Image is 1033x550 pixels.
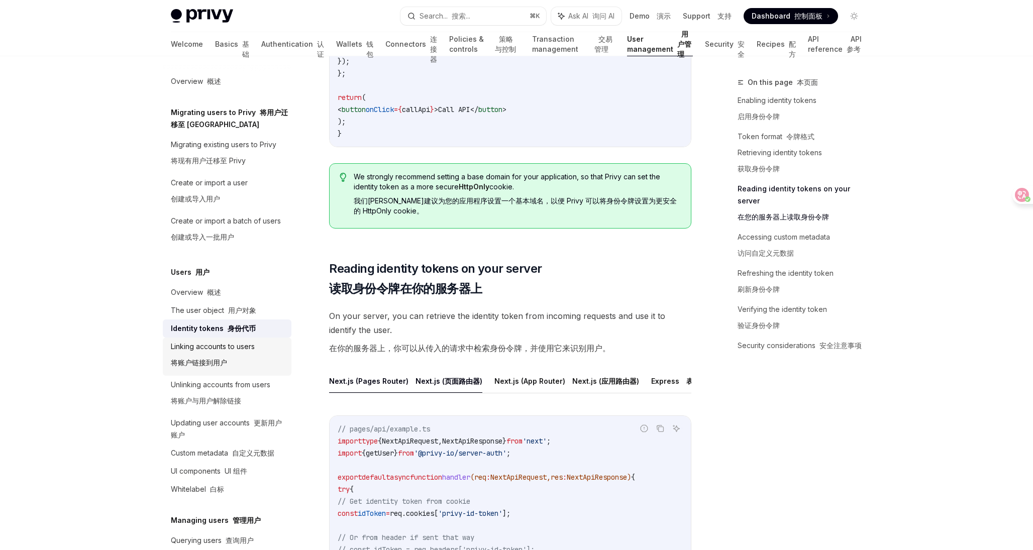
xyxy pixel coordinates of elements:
[631,473,635,482] span: {
[386,509,390,518] span: =
[317,40,324,58] font: 认证
[171,266,210,278] h5: Users
[338,509,358,518] span: const
[502,105,506,114] span: >
[171,322,256,335] div: Identity tokens
[420,10,470,22] div: Search...
[215,32,249,56] a: Basics 基础
[627,473,631,482] span: )
[171,215,281,247] div: Create or import a batch of users
[452,12,470,20] font: 搜索...
[738,338,870,354] a: Security considerations 安全注意事项
[329,281,482,296] font: 读取身份令牌在你的服务器上
[163,136,291,174] a: Migrating existing users to Privy将现有用户迁移至 Privy
[738,129,870,145] a: Token format 令牌格式
[207,77,221,85] font: 概述
[362,436,378,446] span: type
[171,379,270,411] div: Unlinking accounts from users
[568,11,614,21] span: Ask AI
[744,8,838,24] a: Dashboard 控制面板
[195,268,210,276] font: 用户
[336,32,373,56] a: Wallets 钱包
[808,32,862,56] a: API reference API 参考
[406,509,434,518] span: cookies
[232,449,274,457] font: 自定义元数据
[470,473,474,482] span: (
[547,436,551,446] span: ;
[362,93,366,102] span: (
[398,449,414,458] span: from
[757,32,796,56] a: Recipes 配方
[171,75,221,87] div: Overview
[738,265,870,301] a: Refreshing the identity token刷新身份令牌
[338,497,470,506] span: // Get identity token from cookie
[523,436,547,446] span: 'next'
[738,145,870,181] a: Retrieving identity tokens获取身份令牌
[394,105,398,114] span: =
[226,536,254,544] font: 查询用户
[261,32,324,56] a: Authentication 认证
[442,473,470,482] span: handler
[651,369,700,393] button: Express 表达
[228,306,256,314] font: 用户对象
[362,473,390,482] span: default
[163,283,291,301] a: Overview 概述
[171,358,227,367] font: 将账户链接到用户
[594,35,612,53] font: 交易管理
[717,12,732,20] font: 支持
[163,301,291,319] a: The user object 用户对象
[502,509,510,518] span: ];
[686,377,700,385] font: 表达
[738,249,794,257] font: 访问自定义元数据
[627,32,693,56] a: User management 用户管理
[382,436,438,446] span: NextApiRequest
[738,229,870,265] a: Accessing custom metadata访问自定义元数据
[738,164,780,173] font: 获取身份令牌
[738,212,829,221] font: 在您的服务器上读取身份令牌
[794,12,822,20] font: 控制面板
[670,422,683,435] button: Ask AI
[789,40,796,58] font: 配方
[171,483,224,495] div: Whitelabel
[459,182,489,191] strong: HttpOnly
[233,516,261,524] font: 管理用户
[171,106,291,131] h5: Migrating users to Privy
[163,72,291,90] a: Overview 概述
[163,480,291,498] a: Whitelabel 白标
[846,8,862,24] button: Toggle dark mode
[414,449,506,458] span: '@privy-io/server-auth'
[470,105,478,114] span: </
[329,369,482,393] button: Next.js (Pages Router) Next.js (页面路由器)
[567,473,627,482] span: NextApiResponse
[338,533,474,542] span: // Or from header if sent that way
[738,92,870,129] a: Enabling identity tokens启用身份令牌
[338,473,362,482] span: export
[350,485,354,494] span: {
[163,338,291,376] a: Linking accounts to users将账户链接到用户
[163,414,291,444] a: Updating user accounts 更新用户账户
[390,509,402,518] span: req
[171,417,285,441] div: Updating user accounts
[398,105,402,114] span: {
[329,343,610,353] font: 在你的服务器上，你可以从传入的请求中检索身份令牌，并使用它来识别用户。
[242,40,249,58] font: 基础
[171,32,203,56] a: Welcome
[163,462,291,480] a: UI components UI 组件
[338,57,350,66] span: });
[490,473,547,482] span: NextApiRequest
[163,444,291,462] a: Custom metadata 自定义元数据
[366,40,373,58] font: 钱包
[434,105,438,114] span: >
[683,11,732,21] a: Support 支持
[358,509,386,518] span: idToken
[342,105,366,114] span: button
[354,196,677,215] font: 我们[PERSON_NAME]建议为您的应用程序设置一个基本域名，以便 Privy 可以将身份令牌设置为更安全的 HttpOnly cookie。
[819,341,862,350] font: 安全注意事项
[171,194,220,203] font: 创建或导入用户
[228,324,256,333] font: 身份代币
[592,12,614,20] font: 询问 AI
[551,473,563,482] span: res
[340,173,347,182] svg: Tip
[572,377,639,385] font: Next.js (应用路由器)
[738,301,870,338] a: Verifying the identity token验证身份令牌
